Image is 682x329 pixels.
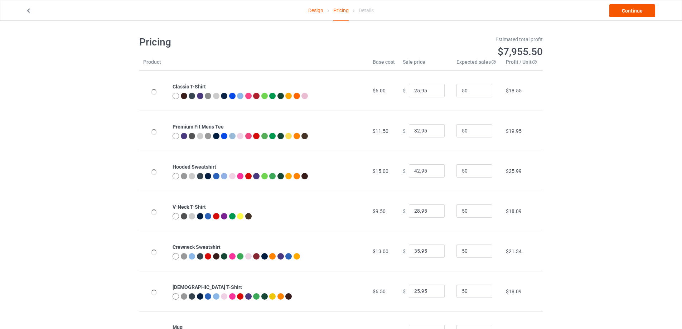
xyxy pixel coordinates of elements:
[453,58,502,71] th: Expected sales
[139,36,336,49] h1: Pricing
[506,88,522,93] span: $18.55
[399,58,453,71] th: Sale price
[403,208,406,214] span: $
[173,84,206,89] b: Classic T-Shirt
[498,46,543,58] span: $7,955.50
[173,204,206,210] b: V-Neck T-Shirt
[403,288,406,294] span: $
[333,0,349,21] div: Pricing
[609,4,655,17] a: Continue
[173,164,216,170] b: Hooded Sweatshirt
[205,133,211,139] img: heather_texture.png
[403,128,406,134] span: $
[506,128,522,134] span: $19.95
[359,0,374,20] div: Details
[403,88,406,93] span: $
[173,124,224,130] b: Premium Fit Mens Tee
[502,58,543,71] th: Profit / Unit
[373,289,386,294] span: $6.50
[373,248,388,254] span: $13.00
[373,128,388,134] span: $11.50
[403,168,406,174] span: $
[506,208,522,214] span: $18.09
[173,284,242,290] b: [DEMOGRAPHIC_DATA] T-Shirt
[346,36,543,43] div: Estimated total profit
[173,244,221,250] b: Crewneck Sweatshirt
[373,208,386,214] span: $9.50
[139,58,169,71] th: Product
[205,93,211,99] img: heather_texture.png
[308,0,323,20] a: Design
[373,168,388,174] span: $15.00
[369,58,399,71] th: Base cost
[506,168,522,174] span: $25.99
[403,248,406,254] span: $
[373,88,386,93] span: $6.00
[506,289,522,294] span: $18.09
[506,248,522,254] span: $21.34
